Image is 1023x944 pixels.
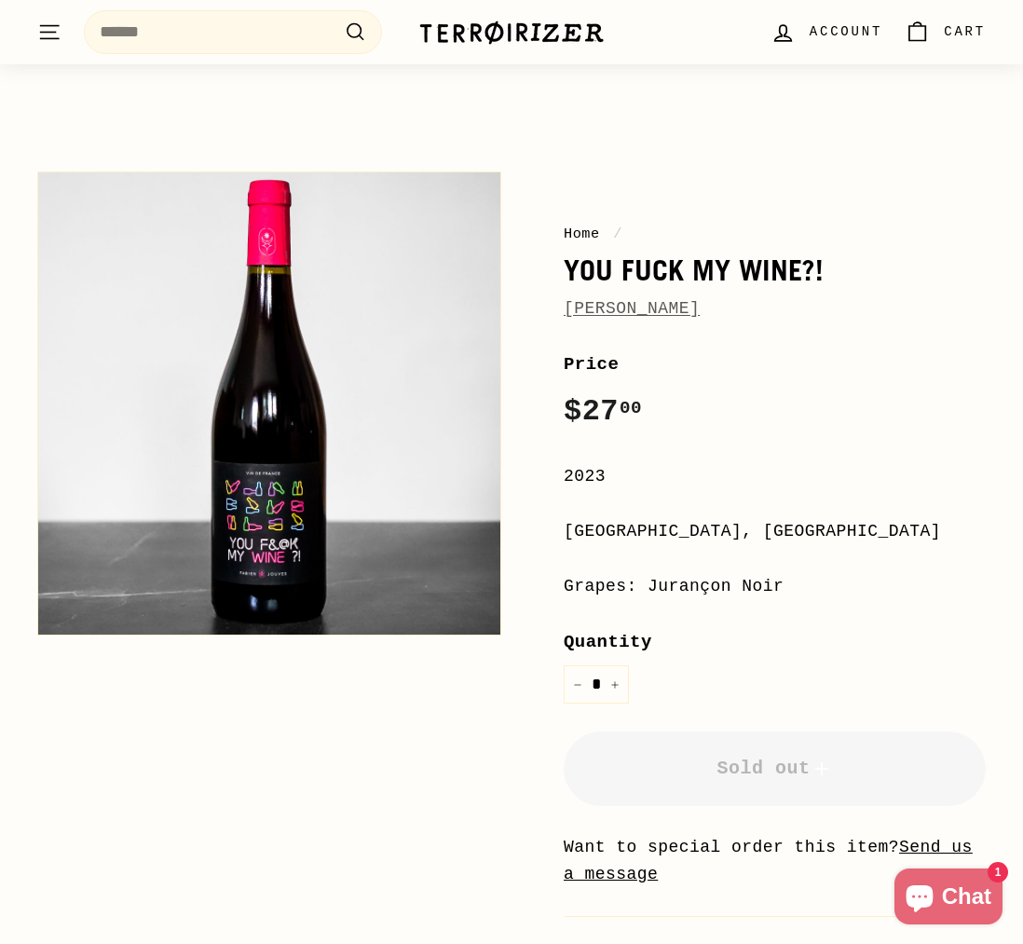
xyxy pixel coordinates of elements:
[564,299,700,318] a: [PERSON_NAME]
[564,665,592,704] button: Reduce item quantity by one
[564,573,986,600] div: Grapes: Jurançon Noir
[564,518,986,545] div: [GEOGRAPHIC_DATA], [GEOGRAPHIC_DATA]
[564,226,600,242] a: Home
[564,254,986,286] h1: You Fuck My Wine?!
[564,463,986,490] div: 2023
[893,5,997,60] a: Cart
[564,350,986,378] label: Price
[564,665,629,704] input: quantity
[608,226,627,242] span: /
[564,394,642,429] span: $27
[716,758,832,779] span: Sold out
[944,21,986,42] span: Cart
[564,732,986,806] button: Sold out
[564,838,973,883] a: Send us a message
[564,628,986,656] label: Quantity
[564,834,986,888] li: Want to special order this item?
[620,398,642,418] sup: 00
[38,172,500,635] img: You Fuck My Wine?!
[759,5,893,60] a: Account
[810,21,882,42] span: Account
[564,223,986,245] nav: breadcrumbs
[601,665,629,704] button: Increase item quantity by one
[889,869,1008,929] inbox-online-store-chat: Shopify online store chat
